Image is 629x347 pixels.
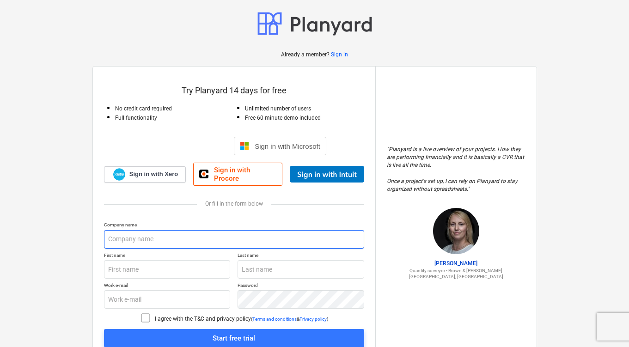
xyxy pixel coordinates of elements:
p: Free 60-minute demo included [245,114,364,122]
p: Try Planyard 14 days for free [104,85,364,96]
p: [PERSON_NAME] [387,260,525,268]
a: Terms and conditions [252,317,297,322]
p: [GEOGRAPHIC_DATA], [GEOGRAPHIC_DATA] [387,274,525,280]
span: Sign in with Xero [129,170,178,178]
p: No credit card required [115,105,234,113]
p: ( & ) [251,316,328,322]
p: " Planyard is a live overview of your projects. How they are performing financially and it is bas... [387,146,525,193]
p: I agree with the T&C and privacy policy [155,315,251,323]
img: Xero logo [113,168,125,181]
input: Last name [238,260,364,279]
p: First name [104,252,231,260]
span: Sign in with Microsoft [255,142,320,150]
p: Full functionality [115,114,234,122]
p: Company name [104,222,364,230]
img: Microsoft logo [240,141,249,151]
p: Unlimited number of users [245,105,364,113]
p: Last name [238,252,364,260]
p: Work e-mail [104,282,231,290]
input: Company name [104,230,364,249]
p: Password [238,282,364,290]
a: Sign in [331,51,348,59]
input: First name [104,260,231,279]
a: Sign in with Procore [193,163,282,186]
iframe: Sign in with Google Button [137,136,231,156]
p: Quantity surveyor - Brown & [PERSON_NAME] [387,268,525,274]
input: Work e-mail [104,290,231,309]
a: Sign in with Xero [104,166,186,183]
p: Already a member? [281,51,331,59]
div: Start free trial [213,332,255,344]
img: Claire Hill [433,208,479,254]
a: Privacy policy [299,317,327,322]
span: Sign in with Procore [214,166,276,183]
div: Or fill in the form below [104,201,364,207]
